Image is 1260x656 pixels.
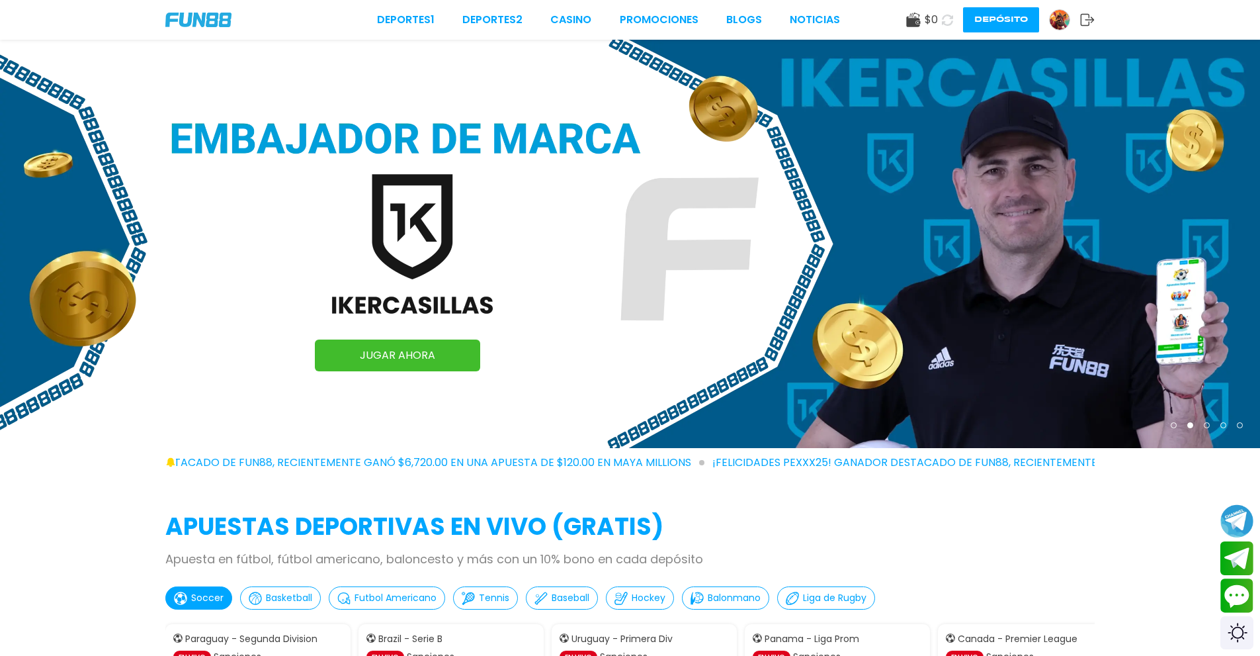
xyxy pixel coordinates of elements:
a: Deportes1 [377,12,435,28]
img: Company Logo [165,13,231,27]
a: Deportes2 [462,12,523,28]
a: CASINO [550,12,591,28]
p: Tennis [479,591,509,605]
div: Switch theme [1220,616,1253,649]
p: Paraguay - Segunda Division [185,632,317,646]
button: Liga de Rugby [777,586,875,610]
button: Join telegram [1220,541,1253,576]
h2: APUESTAS DEPORTIVAS EN VIVO (gratis) [165,509,1095,545]
button: Baseball [526,586,598,610]
button: Contact customer service [1220,579,1253,613]
button: Join telegram channel [1220,504,1253,538]
p: Apuesta en fútbol, fútbol americano, baloncesto y más con un 10% bono en cada depósito [165,550,1095,568]
button: Tennis [453,586,518,610]
p: Hockey [632,591,665,605]
p: Liga de Rugby [803,591,866,605]
p: Uruguay - Primera Div [571,632,673,646]
a: NOTICIAS [790,12,840,28]
button: Soccer [165,586,232,610]
button: Hockey [606,586,674,610]
img: Avatar [1050,10,1070,30]
a: Avatar [1049,9,1080,30]
p: Canada - Premier League [958,632,1077,646]
a: JUGAR AHORA [315,340,480,371]
p: Futbol Americano [355,591,437,605]
p: Brazil - Serie B [378,632,442,646]
button: Basketball [240,586,321,610]
a: BLOGS [726,12,762,28]
button: Depósito [963,7,1039,32]
a: Promociones [620,12,698,28]
p: Basketball [266,591,312,605]
p: Baseball [552,591,589,605]
button: Balonmano [682,586,769,610]
span: $ 0 [925,12,938,28]
p: Soccer [191,591,224,605]
button: Futbol Americano [329,586,445,610]
p: Panama - Liga Prom [765,632,859,646]
p: Balonmano [708,591,761,605]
